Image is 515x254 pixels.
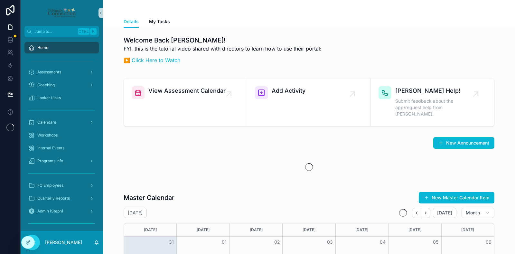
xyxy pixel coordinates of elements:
span: My Tasks [149,18,170,25]
button: 01 [220,238,228,246]
button: New Master Calendar Item [419,192,494,203]
span: Add Activity [272,86,305,95]
a: Workshops [24,129,99,141]
a: View Assessment Calendar [124,79,247,126]
span: View Assessment Calendar [148,86,226,95]
span: Quarterly Reports [37,196,70,201]
button: 04 [379,238,387,246]
a: My Tasks [149,16,170,29]
span: [PERSON_NAME] Help! [395,86,476,95]
button: New Announcement [433,137,494,149]
button: Month [462,208,494,218]
button: 05 [432,238,440,246]
span: Programs Info [37,158,63,164]
button: 03 [326,238,334,246]
button: 31 [167,238,175,246]
p: [PERSON_NAME] [45,239,82,246]
a: Internal Events [24,142,99,154]
img: App logo [47,8,76,18]
a: Quarterly Reports [24,193,99,204]
span: Month [466,210,480,216]
div: scrollable content [21,37,103,231]
button: Jump to...CtrlK [24,26,99,37]
button: Back [412,208,421,218]
span: Admin (Steph) [37,209,63,214]
a: FC Employees [24,180,99,191]
div: [DATE] [337,223,387,236]
span: Details [124,18,139,25]
button: 06 [485,238,492,246]
div: [DATE] [284,223,334,236]
span: Submit feedback about the app/request help from [PERSON_NAME]. [395,98,476,117]
a: Calendars [24,117,99,128]
button: 02 [273,238,281,246]
span: Assessments [37,70,61,75]
a: Looker Links [24,92,99,104]
p: FYI, this is the tutorial video shared with directors to learn how to use their portal: [124,45,322,52]
h2: [DATE] [128,210,143,216]
h1: Master Calendar [124,193,174,202]
span: Ctrl [78,28,89,35]
h1: Welcome Back [PERSON_NAME]! [124,36,322,45]
a: Coaching [24,79,99,91]
span: Calendars [37,120,56,125]
a: ▶️ Click Here to Watch [124,57,180,63]
a: Programs Info [24,155,99,167]
span: Jump to... [34,29,75,34]
button: Next [421,208,430,218]
div: [DATE] [443,223,493,236]
div: [DATE] [389,223,440,236]
a: Add Activity [247,79,370,126]
span: Internal Events [37,146,64,151]
div: [DATE] [231,223,281,236]
span: Looker Links [37,95,61,100]
a: [PERSON_NAME] Help!Submit feedback about the app/request help from [PERSON_NAME]. [371,79,494,126]
span: Home [37,45,48,50]
span: K [91,29,96,34]
span: FC Employees [37,183,63,188]
div: [DATE] [125,223,175,236]
span: Coaching [37,82,55,88]
span: Workshops [37,133,58,138]
button: [DATE] [433,208,456,218]
a: Assessments [24,66,99,78]
a: Home [24,42,99,53]
div: [DATE] [178,223,228,236]
a: Details [124,16,139,28]
a: Admin (Steph) [24,205,99,217]
span: [DATE] [437,210,452,216]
